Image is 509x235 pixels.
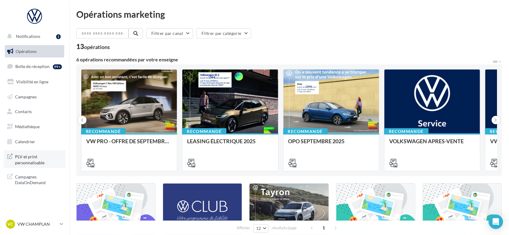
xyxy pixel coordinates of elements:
span: Médiathèque [15,124,40,129]
a: Campagnes [4,91,65,103]
div: 99+ [53,64,62,69]
span: 1 [319,223,329,233]
button: 12 [253,224,269,233]
a: Visibilité en ligne [4,76,65,88]
div: 1 [56,34,61,39]
div: Recommandé [384,128,429,135]
div: Recommandé [182,128,226,135]
div: 13 [76,43,110,50]
a: Calendrier [4,135,65,148]
a: Campagnes DataOnDemand [4,170,65,188]
span: résultats/page [272,225,297,231]
button: Filtrer par canal [146,28,193,39]
div: LEASING ÉLECTRIQUE 2025 [187,138,273,150]
a: Médiathèque [4,120,65,133]
span: Campagnes [15,94,37,99]
div: 6 opérations recommandées par votre enseigne [76,57,492,62]
span: Calendrier [15,139,35,144]
div: VOLKSWAGEN APRES-VENTE [389,138,475,150]
a: PLV et print personnalisable [4,150,65,168]
span: Notifications [16,34,40,39]
span: PLV et print personnalisable [15,153,62,165]
div: Open Intercom Messenger [489,215,503,229]
span: Campagnes DataOnDemand [15,173,62,186]
span: Contacts [15,109,32,114]
span: VC [8,221,14,227]
button: Filtrer par catégorie [196,28,251,39]
div: Opérations marketing [76,10,502,19]
span: Opérations [16,49,37,54]
div: VW PRO - OFFRE DE SEPTEMBRE 25 [86,138,172,150]
button: Notifications 1 [4,30,63,43]
div: Recommandé [81,128,126,135]
a: VC VW CHAMPLAN [5,218,64,230]
p: VW CHAMPLAN [17,221,57,227]
div: OPO SEPTEMBRE 2025 [288,138,374,150]
a: Contacts [4,105,65,118]
span: Visibilité en ligne [16,79,48,84]
span: Afficher [237,225,250,231]
span: 12 [256,226,261,231]
a: Opérations [4,45,65,58]
div: Recommandé [283,128,328,135]
span: Boîte de réception [15,64,50,69]
a: Boîte de réception99+ [4,60,65,73]
div: opérations [84,44,110,50]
